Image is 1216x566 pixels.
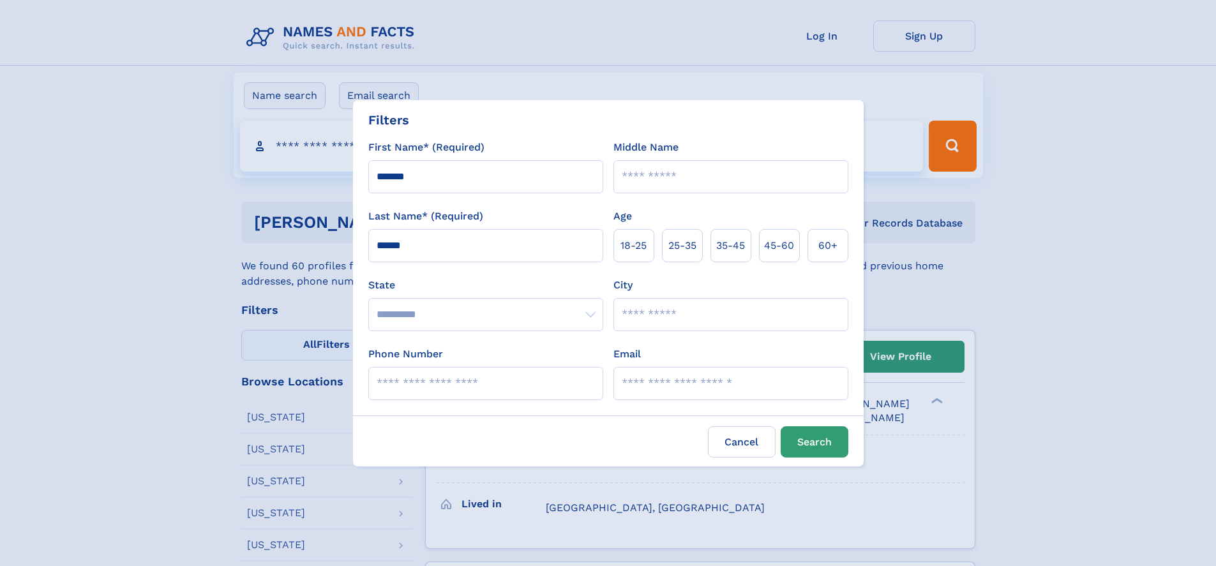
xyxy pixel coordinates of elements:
label: Middle Name [613,140,679,155]
label: Age [613,209,632,224]
button: Search [781,426,848,458]
label: Phone Number [368,346,443,362]
span: 35‑45 [716,238,745,253]
label: City [613,278,633,293]
label: Email [613,346,641,362]
span: 45‑60 [764,238,794,253]
span: 25‑35 [668,238,696,253]
span: 60+ [818,238,837,253]
span: 18‑25 [620,238,647,253]
label: State [368,278,603,293]
label: Last Name* (Required) [368,209,483,224]
div: Filters [368,110,409,130]
label: Cancel [708,426,776,458]
label: First Name* (Required) [368,140,484,155]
